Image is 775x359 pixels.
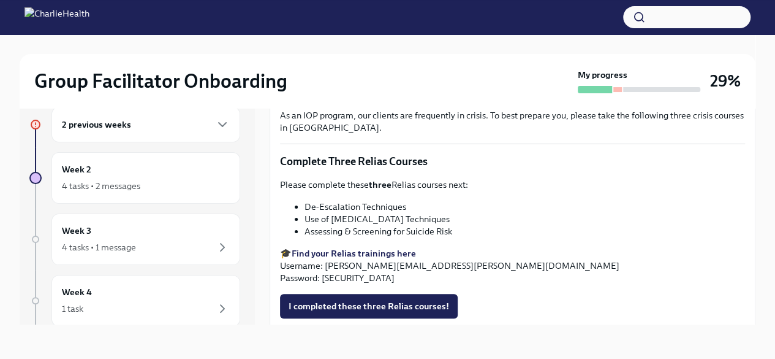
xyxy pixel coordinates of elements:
[25,7,89,27] img: CharlieHealth
[280,179,745,191] p: Please complete these Relias courses next:
[29,152,240,204] a: Week 24 tasks • 2 messages
[280,294,458,318] button: I completed these three Relias courses!
[62,224,91,237] h6: Week 3
[280,154,745,169] p: Complete Three Relias Courses
[304,201,745,213] li: De-Escalation Techniques
[62,180,140,192] div: 4 tasks • 2 messages
[710,70,741,92] h3: 29%
[304,213,745,225] li: Use of [MEDICAL_DATA] Techniques
[62,303,83,315] div: 1 task
[62,241,136,253] div: 4 tasks • 1 message
[369,179,391,190] strong: three
[29,214,240,265] a: Week 34 tasks • 1 message
[280,247,745,284] p: 🎓 Username: [PERSON_NAME][EMAIL_ADDRESS][PERSON_NAME][DOMAIN_NAME] Password: [SECURITY_DATA]
[34,69,287,93] h2: Group Facilitator Onboarding
[62,118,131,131] h6: 2 previous weeks
[292,248,416,259] a: Find your Relias trainings here
[29,275,240,326] a: Week 41 task
[304,225,745,237] li: Assessing & Screening for Suicide Risk
[289,300,449,312] span: I completed these three Relias courses!
[280,109,745,134] p: As an IOP program, our clients are frequently in crisis. To best prepare you, please take the fol...
[62,285,92,299] h6: Week 4
[51,107,240,142] div: 2 previous weeks
[578,69,627,81] strong: My progress
[62,163,91,176] h6: Week 2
